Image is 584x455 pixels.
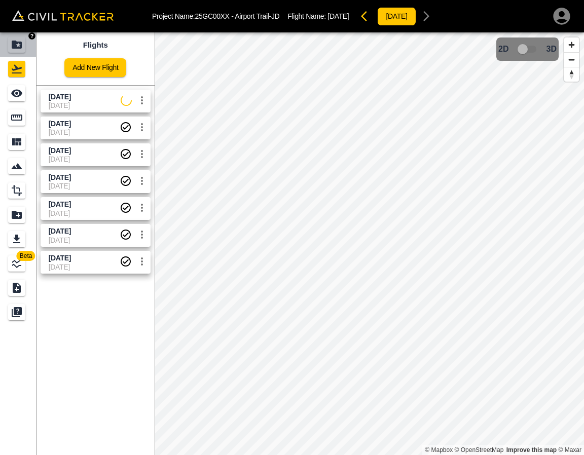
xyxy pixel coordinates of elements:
[564,67,579,82] button: Reset bearing to north
[506,446,557,453] a: Map feedback
[564,52,579,67] button: Zoom out
[12,10,114,21] img: Civil Tracker
[152,12,279,20] p: Project Name: 25GC00XX - Airport Trail-JD
[558,446,581,453] a: Maxar
[155,32,584,455] canvas: Map
[455,446,504,453] a: OpenStreetMap
[327,12,349,20] span: [DATE]
[564,37,579,52] button: Zoom in
[287,12,349,20] p: Flight Name:
[498,45,508,54] span: 2D
[425,446,453,453] a: Mapbox
[546,45,557,54] span: 3D
[377,7,416,26] button: [DATE]
[513,40,542,59] span: 3D model not uploaded yet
